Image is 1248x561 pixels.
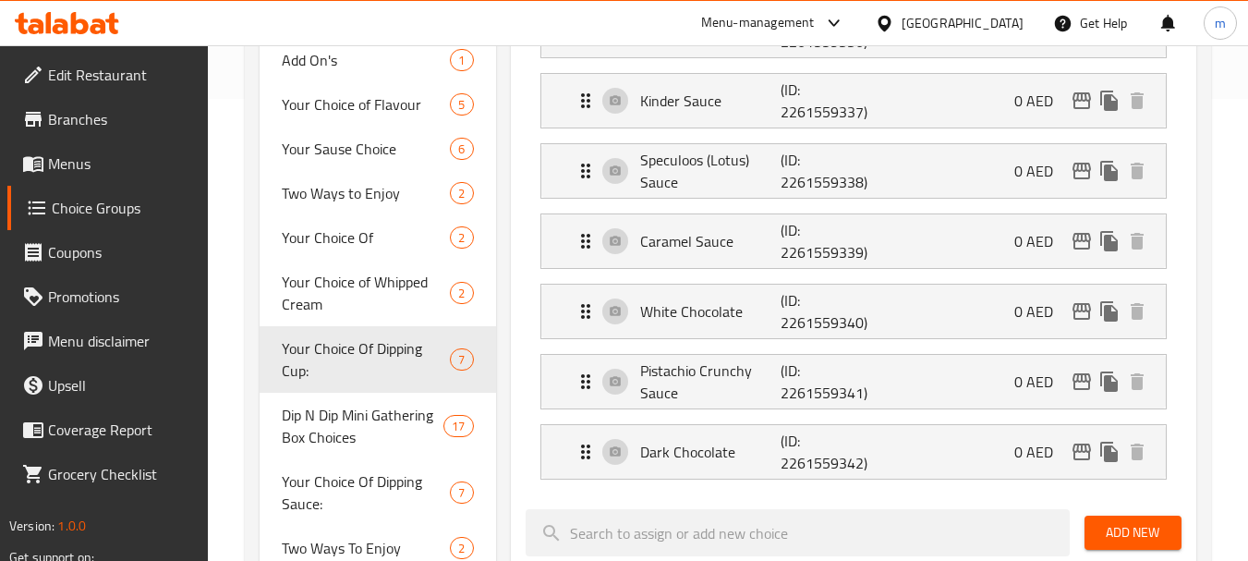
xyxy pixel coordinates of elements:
[1096,438,1123,466] button: duplicate
[48,108,194,130] span: Branches
[526,136,1181,206] li: Expand
[7,230,209,274] a: Coupons
[781,430,875,474] p: (ID: 2261559342)
[781,360,875,404] p: (ID: 2261559341)
[1014,230,1068,252] p: 0 AED
[526,206,1181,276] li: Expand
[450,226,473,249] div: Choices
[451,52,472,69] span: 1
[260,171,495,215] div: Two Ways to Enjoy2
[640,360,782,404] p: Pistachio Crunchy Sauce
[640,300,782,323] p: White Chocolate
[541,355,1166,409] div: Expand
[1014,371,1068,393] p: 0 AED
[526,276,1181,347] li: Expand
[451,96,472,114] span: 5
[282,537,450,559] span: Two Ways To Enjoy
[541,285,1166,338] div: Expand
[1123,227,1151,255] button: delete
[282,404,443,448] span: Dip N Dip Mini Gathering Box Choices
[48,463,194,485] span: Grocery Checklist
[48,152,194,175] span: Menus
[1014,300,1068,323] p: 0 AED
[7,452,209,496] a: Grocery Checklist
[52,197,194,219] span: Choice Groups
[1096,298,1123,325] button: duplicate
[1123,298,1151,325] button: delete
[526,66,1181,136] li: Expand
[260,260,495,326] div: Your Choice of Whipped Cream2
[443,415,473,437] div: Choices
[1123,157,1151,185] button: delete
[1084,516,1181,550] button: Add New
[526,417,1181,487] li: Expand
[1014,441,1068,463] p: 0 AED
[451,285,472,302] span: 2
[48,374,194,396] span: Upsell
[640,230,782,252] p: Caramel Sauce
[1068,87,1096,115] button: edit
[541,214,1166,268] div: Expand
[1068,298,1096,325] button: edit
[260,215,495,260] div: Your Choice Of2
[1096,368,1123,396] button: duplicate
[282,138,450,160] span: Your Sause Choice
[7,274,209,319] a: Promotions
[9,514,55,538] span: Version:
[7,141,209,186] a: Menus
[1068,157,1096,185] button: edit
[541,74,1166,128] div: Expand
[541,425,1166,479] div: Expand
[451,351,472,369] span: 7
[450,482,473,504] div: Choices
[7,363,209,408] a: Upsell
[1096,227,1123,255] button: duplicate
[260,82,495,127] div: Your Choice of Flavour5
[48,419,194,441] span: Coverage Report
[451,540,472,557] span: 2
[1123,368,1151,396] button: delete
[48,330,194,352] span: Menu disclaimer
[450,537,473,559] div: Choices
[451,484,472,502] span: 7
[781,289,875,334] p: (ID: 2261559340)
[48,241,194,263] span: Coupons
[260,459,495,526] div: Your Choice Of Dipping Sauce:7
[260,38,495,82] div: Add On's1
[701,12,815,34] div: Menu-management
[282,226,450,249] span: Your Choice Of
[282,182,450,204] span: Two Ways to Enjoy
[450,182,473,204] div: Choices
[640,441,782,463] p: Dark Chocolate
[450,282,473,304] div: Choices
[781,219,875,263] p: (ID: 2261559339)
[1096,87,1123,115] button: duplicate
[282,271,450,315] span: Your Choice of Whipped Cream
[260,127,495,171] div: Your Sause Choice6
[282,470,450,515] span: Your Choice Of Dipping Sauce:
[1014,90,1068,112] p: 0 AED
[450,138,473,160] div: Choices
[640,149,782,193] p: Speculoos (Lotus) Sauce
[1123,438,1151,466] button: delete
[1099,521,1167,544] span: Add New
[282,49,450,71] span: Add On's
[7,408,209,452] a: Coverage Report
[57,514,86,538] span: 1.0.0
[451,140,472,158] span: 6
[260,393,495,459] div: Dip N Dip Mini Gathering Box Choices17
[450,93,473,116] div: Choices
[1068,438,1096,466] button: edit
[451,229,472,247] span: 2
[451,185,472,202] span: 2
[282,337,450,382] span: Your Choice Of Dipping Cup:
[444,418,472,435] span: 17
[7,53,209,97] a: Edit Restaurant
[260,326,495,393] div: Your Choice Of Dipping Cup:7
[7,319,209,363] a: Menu disclaimer
[541,144,1166,198] div: Expand
[640,90,782,112] p: Kinder Sauce
[902,13,1024,33] div: [GEOGRAPHIC_DATA]
[781,79,875,123] p: (ID: 2261559337)
[1096,157,1123,185] button: duplicate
